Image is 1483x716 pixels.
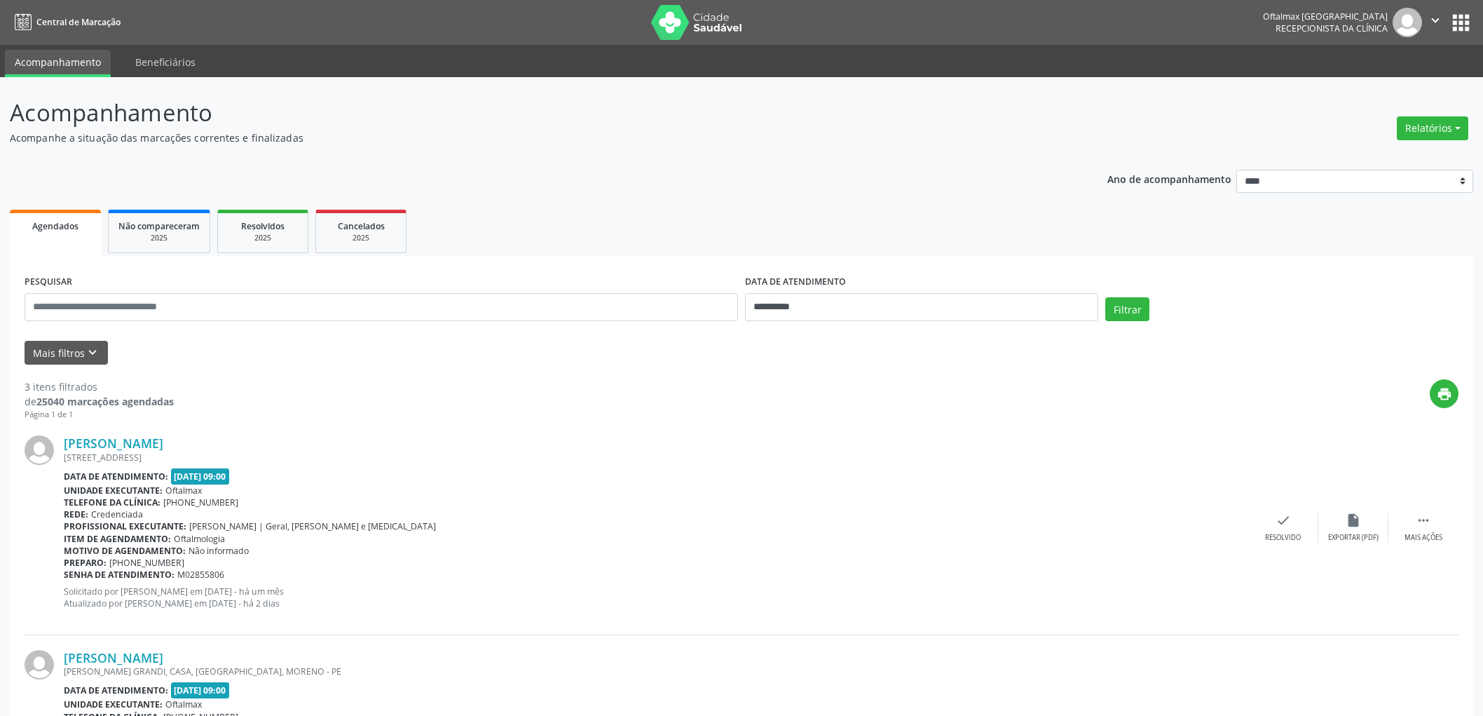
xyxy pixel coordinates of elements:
[91,508,143,520] span: Credenciada
[125,50,205,74] a: Beneficiários
[1416,513,1431,528] i: 
[85,345,100,360] i: keyboard_arrow_down
[64,533,171,545] b: Item de agendamento:
[64,684,168,696] b: Data de atendimento:
[1276,22,1388,34] span: Recepcionista da clínica
[64,520,186,532] b: Profissional executante:
[1105,297,1149,321] button: Filtrar
[1449,11,1473,35] button: apps
[1430,379,1458,408] button: print
[25,409,174,421] div: Página 1 de 1
[171,468,230,485] span: [DATE] 09:00
[745,271,846,293] label: DATA DE ATENDIMENTO
[1405,533,1442,543] div: Mais ações
[165,698,202,710] span: Oftalmax
[109,557,184,569] span: [PHONE_NUMBER]
[25,650,54,680] img: img
[25,394,174,409] div: de
[36,395,174,408] strong: 25040 marcações agendadas
[64,650,163,666] a: [PERSON_NAME]
[10,95,1034,130] p: Acompanhamento
[64,485,163,497] b: Unidade executante:
[64,452,1248,464] div: [STREET_ADDRESS]
[1428,13,1443,28] i: 
[118,220,200,232] span: Não compareceram
[1107,170,1231,187] p: Ano de acompanhamento
[189,545,249,557] span: Não informado
[64,508,88,520] b: Rede:
[10,130,1034,145] p: Acompanhe a situação das marcações correntes e finalizadas
[25,341,108,365] button: Mais filtroskeyboard_arrow_down
[1328,533,1379,543] div: Exportar (PDF)
[174,533,225,545] span: Oftalmologia
[64,497,160,508] b: Telefone da clínica:
[64,666,1248,677] div: [PERSON_NAME] GRANDI, CASA, [GEOGRAPHIC_DATA], MORENO - PE
[1346,513,1361,528] i: insert_drive_file
[64,435,163,451] a: [PERSON_NAME]
[1393,8,1422,37] img: img
[25,271,72,293] label: PESQUISAR
[10,11,121,34] a: Central de Marcação
[64,471,168,482] b: Data de atendimento:
[32,220,78,232] span: Agendados
[1397,116,1468,140] button: Relatórios
[1422,8,1449,37] button: 
[118,233,200,243] div: 2025
[1276,513,1291,528] i: check
[171,682,230,698] span: [DATE] 09:00
[1265,533,1301,543] div: Resolvido
[25,379,174,394] div: 3 itens filtrados
[36,16,121,28] span: Central de Marcação
[64,569,175,581] b: Senha de atendimento:
[64,586,1248,609] p: Solicitado por [PERSON_NAME] em [DATE] - há um mês Atualizado por [PERSON_NAME] em [DATE] - há 2 ...
[25,435,54,465] img: img
[64,545,186,557] b: Motivo de agendamento:
[338,220,385,232] span: Cancelados
[326,233,396,243] div: 2025
[1263,11,1388,22] div: Oftalmax [GEOGRAPHIC_DATA]
[228,233,298,243] div: 2025
[241,220,285,232] span: Resolvidos
[64,698,163,710] b: Unidade executante:
[165,485,202,497] span: Oftalmax
[64,557,107,569] b: Preparo:
[5,50,111,77] a: Acompanhamento
[177,569,224,581] span: M02855806
[163,497,238,508] span: [PHONE_NUMBER]
[189,520,436,532] span: [PERSON_NAME] | Geral, [PERSON_NAME] e [MEDICAL_DATA]
[1437,386,1452,402] i: print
